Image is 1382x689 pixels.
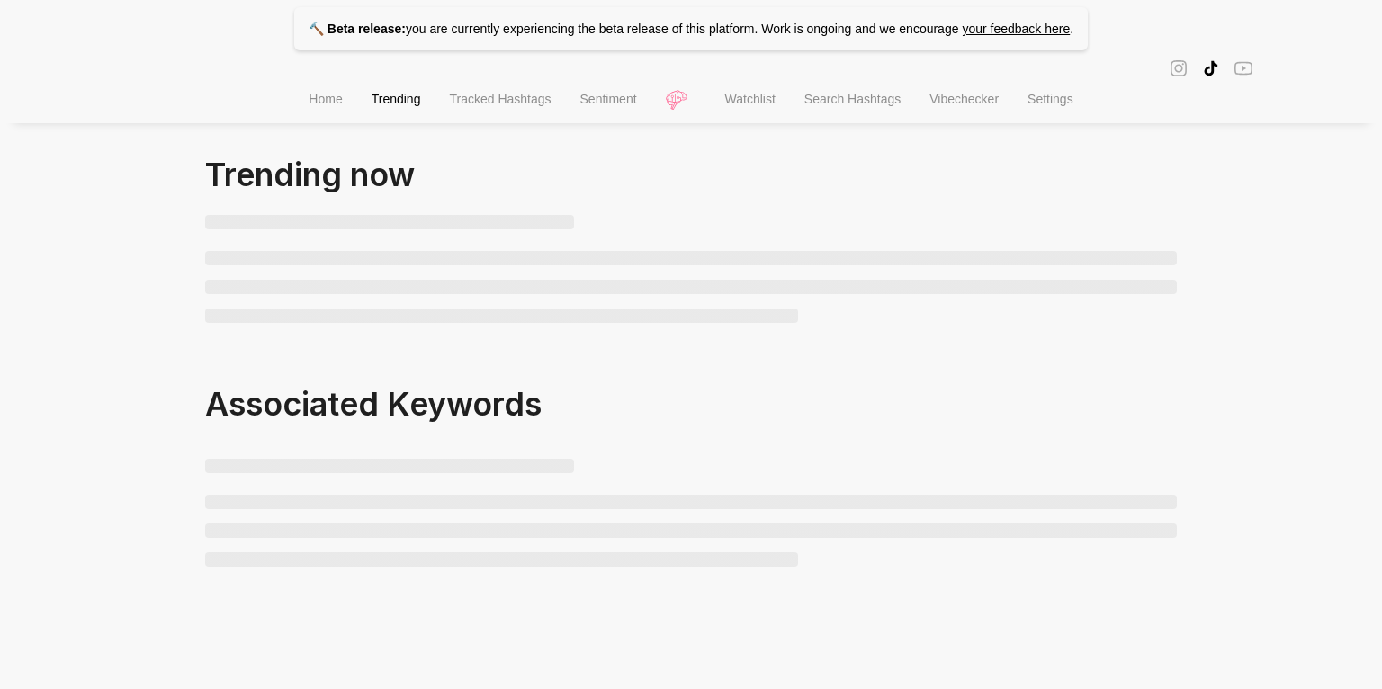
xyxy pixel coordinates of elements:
[294,7,1088,50] p: you are currently experiencing the beta release of this platform. Work is ongoing and we encourage .
[1028,92,1073,106] span: Settings
[929,92,999,106] span: Vibechecker
[1234,58,1252,78] span: youtube
[580,92,637,106] span: Sentiment
[205,384,542,424] span: Associated Keywords
[372,92,421,106] span: Trending
[449,92,551,106] span: Tracked Hashtags
[205,155,415,194] span: Trending now
[1170,58,1188,78] span: instagram
[309,92,342,106] span: Home
[962,22,1070,36] a: your feedback here
[804,92,901,106] span: Search Hashtags
[309,22,406,36] strong: 🔨 Beta release:
[725,92,776,106] span: Watchlist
